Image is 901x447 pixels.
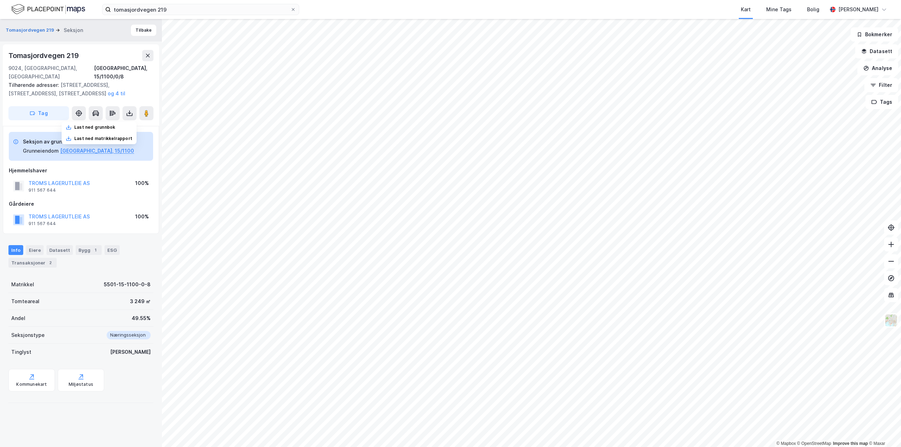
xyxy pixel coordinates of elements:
div: Seksjon av grunneiendom [23,138,134,146]
div: Matrikkel [11,280,34,289]
div: 100% [135,212,149,221]
div: ESG [105,245,120,255]
div: 5501-15-1100-0-8 [104,280,151,289]
div: Andel [11,314,25,323]
div: [PERSON_NAME] [110,348,151,356]
div: Tomasjordvegen 219 [8,50,80,61]
div: [PERSON_NAME] [838,5,878,14]
div: Miljøstatus [69,382,93,387]
div: Seksjon [64,26,83,34]
div: Mine Tags [766,5,792,14]
div: 2 [47,259,54,266]
button: Tilbake [131,25,156,36]
div: Kommunekart [16,382,47,387]
div: Bolig [807,5,819,14]
div: Grunneiendom [23,147,59,155]
div: Bygg [76,245,102,255]
div: [GEOGRAPHIC_DATA], 15/1100/0/8 [94,64,153,81]
div: Tinglyst [11,348,31,356]
button: Bokmerker [851,27,898,41]
img: logo.f888ab2527a4732fd821a326f86c7f29.svg [11,3,85,15]
div: [STREET_ADDRESS], [STREET_ADDRESS], [STREET_ADDRESS] [8,81,148,98]
img: Z [884,314,898,327]
button: [GEOGRAPHIC_DATA], 15/1100 [60,147,134,155]
div: 9024, [GEOGRAPHIC_DATA], [GEOGRAPHIC_DATA] [8,64,94,81]
div: Hjemmelshaver [9,166,153,175]
a: Improve this map [833,441,868,446]
div: Gårdeiere [9,200,153,208]
div: 3 249 ㎡ [130,297,151,306]
button: Analyse [857,61,898,75]
div: 1 [92,247,99,254]
div: Kart [741,5,751,14]
button: Datasett [855,44,898,58]
div: 49.55% [132,314,151,323]
span: Tilhørende adresser: [8,82,61,88]
button: Tag [8,106,69,120]
button: Tags [865,95,898,109]
div: 911 567 644 [29,187,56,193]
a: OpenStreetMap [797,441,831,446]
div: Eiere [26,245,44,255]
button: Filter [864,78,898,92]
iframe: Chat Widget [866,413,901,447]
div: Last ned grunnbok [74,124,115,130]
div: Seksjonstype [11,331,45,339]
div: 911 567 644 [29,221,56,226]
div: 100% [135,179,149,187]
div: Transaksjoner [8,258,57,268]
a: Mapbox [776,441,796,446]
input: Søk på adresse, matrikkel, gårdeiere, leietakere eller personer [111,4,290,15]
div: Info [8,245,23,255]
div: Kontrollprogram for chat [866,413,901,447]
button: Tomasjordvegen 219 [6,27,56,34]
div: Datasett [46,245,73,255]
div: Last ned matrikkelrapport [74,136,132,141]
div: Tomteareal [11,297,39,306]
